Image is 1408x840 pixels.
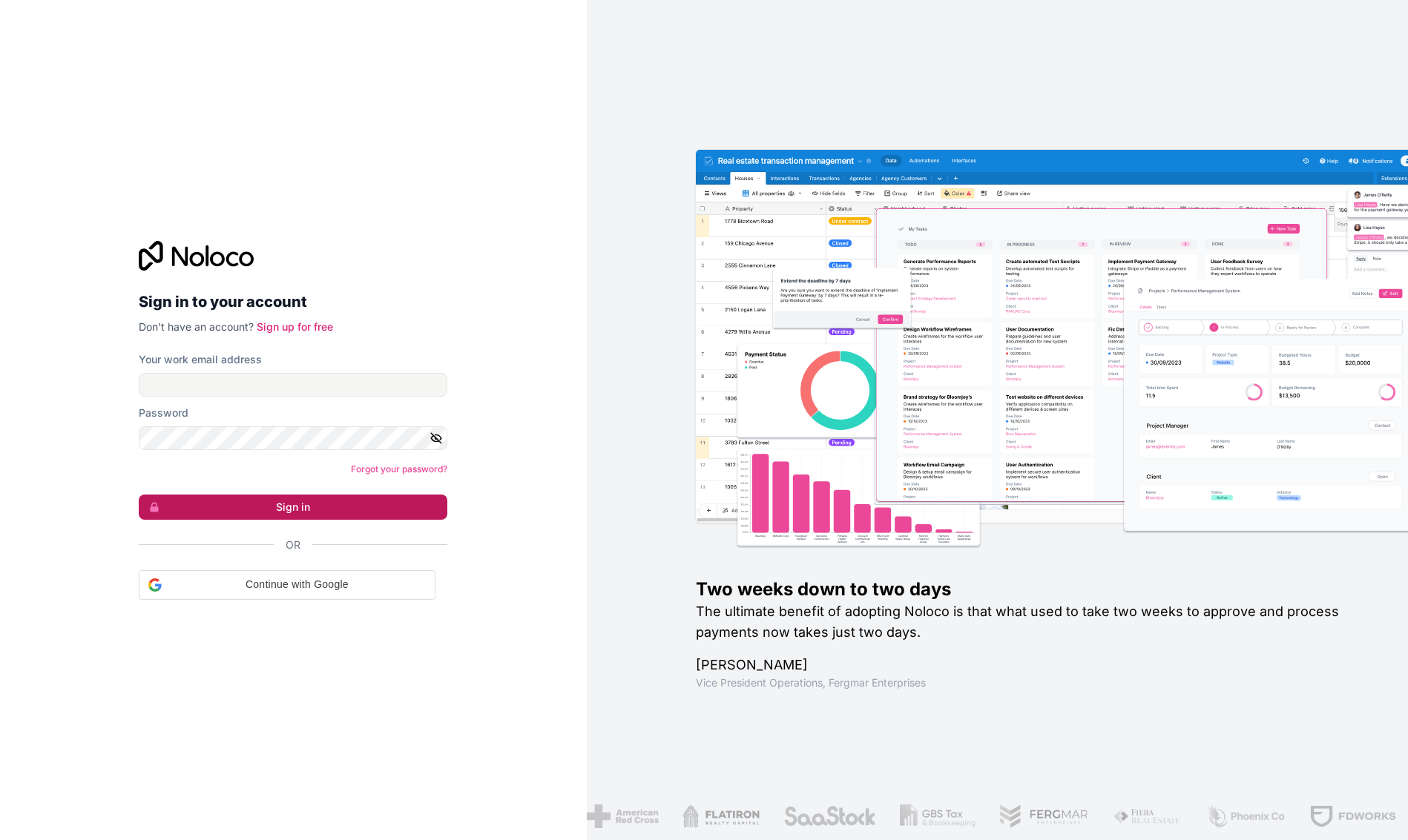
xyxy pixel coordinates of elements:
label: Password [139,406,188,420]
span: Continue with Google [168,577,426,592]
div: Continue with Google [139,570,435,600]
img: /assets/fergmar-CudnrXN5.png [999,804,1089,828]
label: Your work email address [139,352,262,367]
a: Forgot your password? [351,463,447,474]
img: /assets/saastock-C6Zbiodz.png [783,804,876,828]
img: /assets/american-red-cross-BAupjrZR.png [586,804,658,828]
a: Sign up for free [257,320,333,333]
h1: Two weeks down to two days [696,578,1361,601]
input: Email address [139,373,447,397]
img: /assets/phoenix-BREaitsQ.png [1206,804,1286,828]
button: Sign in [139,495,447,520]
img: /assets/fdworks-Bi04fVtw.png [1309,804,1396,828]
h1: [PERSON_NAME] [696,655,1361,675]
img: /assets/fiera-fwj2N5v4.png [1113,804,1182,828]
h1: Vice President Operations , Fergmar Enterprises [696,675,1361,690]
img: /assets/flatiron-C8eUkumj.png [682,804,760,828]
span: Or [286,538,300,552]
h2: Sign in to your account [139,288,447,315]
span: Don't have an account? [139,320,254,333]
img: /assets/gbstax-C-GtDUiK.png [900,804,976,828]
h2: The ultimate benefit of adopting Noloco is that what used to take two weeks to approve and proces... [696,601,1361,643]
input: Password [139,426,447,450]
